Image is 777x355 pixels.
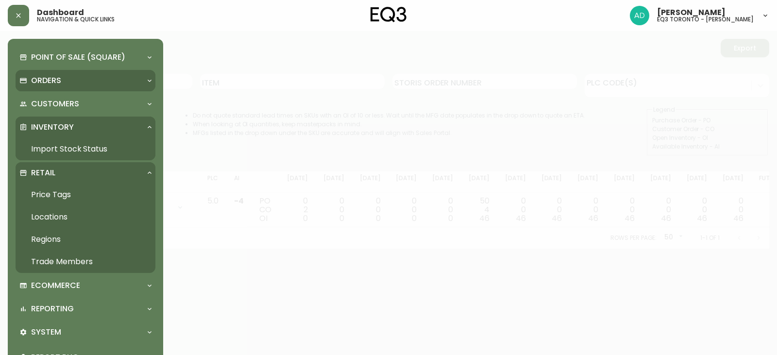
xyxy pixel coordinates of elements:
div: Point of Sale (Square) [16,47,155,68]
p: Reporting [31,304,74,314]
a: Trade Members [16,251,155,273]
p: Customers [31,99,79,109]
div: Ecommerce [16,275,155,296]
div: Orders [16,70,155,91]
p: Point of Sale (Square) [31,52,125,63]
p: Retail [31,168,55,178]
p: Orders [31,75,61,86]
a: Regions [16,228,155,251]
h5: eq3 toronto - [PERSON_NAME] [657,17,754,22]
img: logo [371,7,406,22]
div: Inventory [16,117,155,138]
div: Customers [16,93,155,115]
img: 5042b7eed22bbf7d2bc86013784b9872 [630,6,649,25]
h5: navigation & quick links [37,17,115,22]
span: [PERSON_NAME] [657,9,726,17]
p: Ecommerce [31,280,80,291]
div: System [16,321,155,343]
a: Price Tags [16,184,155,206]
p: System [31,327,61,338]
a: Locations [16,206,155,228]
p: Inventory [31,122,74,133]
span: Dashboard [37,9,84,17]
div: Retail [16,162,155,184]
a: Import Stock Status [16,138,155,160]
div: Reporting [16,298,155,320]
